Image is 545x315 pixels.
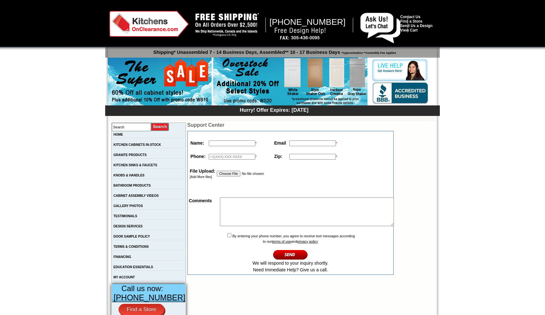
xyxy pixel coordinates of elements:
strong: Comments [189,198,212,203]
a: HOME [113,133,123,136]
strong: Name: [191,140,204,146]
span: Call us now: [121,284,163,293]
a: Send Us a Design [400,24,432,28]
a: TERMS & CONDITIONS [113,245,149,248]
span: [PHONE_NUMBER] [270,17,346,27]
a: GALLERY PHOTOS [113,204,143,208]
a: KITCHEN SINKS & FAUCETS [113,163,157,167]
strong: Zip: [274,154,282,159]
td: Support Center [187,122,394,128]
input: Submit [151,123,169,131]
input: Continue [273,249,308,260]
a: BATHROOM PRODUCTS [113,184,151,187]
a: CABINET ASSEMBLY VIDEOS [113,194,159,197]
a: [Add More files] [190,175,212,179]
span: We will respond to your inquiry shortly. Need Immediate Help? Give us a call. [252,261,328,272]
div: Hurry! Offer Expires: [DATE] [108,106,440,113]
a: privacy policy [297,240,318,243]
span: [PHONE_NUMBER] [114,293,185,302]
a: terms of use [272,240,291,243]
td: By entering your phone number, you agree to receive text messages according to our and [188,232,393,274]
a: KITCHEN CABINETS IN-STOCK [113,143,161,147]
a: KNOBS & HANDLES [113,174,144,177]
a: MY ACCOUNT [113,276,135,279]
a: GRANITE PRODUCTS [113,153,147,157]
a: View Cart [400,28,418,32]
a: DOOR SAMPLE POLICY [113,235,150,238]
strong: File Upload: [190,168,215,174]
strong: Phone: [191,154,206,159]
a: Contact Us [400,15,420,19]
input: +1(XXX)-XXX-XXXX [209,154,255,160]
span: *Approximation **Assembly Fee Applies [340,50,396,54]
a: TESTIMONIALS [113,214,137,218]
a: Find a Store [400,19,422,24]
a: DESIGN SERVICES [113,225,143,228]
a: FINANCING [113,255,131,259]
a: EDUCATION ESSENTIALS [113,265,153,269]
strong: Email [274,140,286,146]
img: Kitchens on Clearance Logo [109,11,189,37]
p: Shipping* Unassembled 7 - 14 Business Days, Assembled** 10 - 17 Business Days [108,47,440,55]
